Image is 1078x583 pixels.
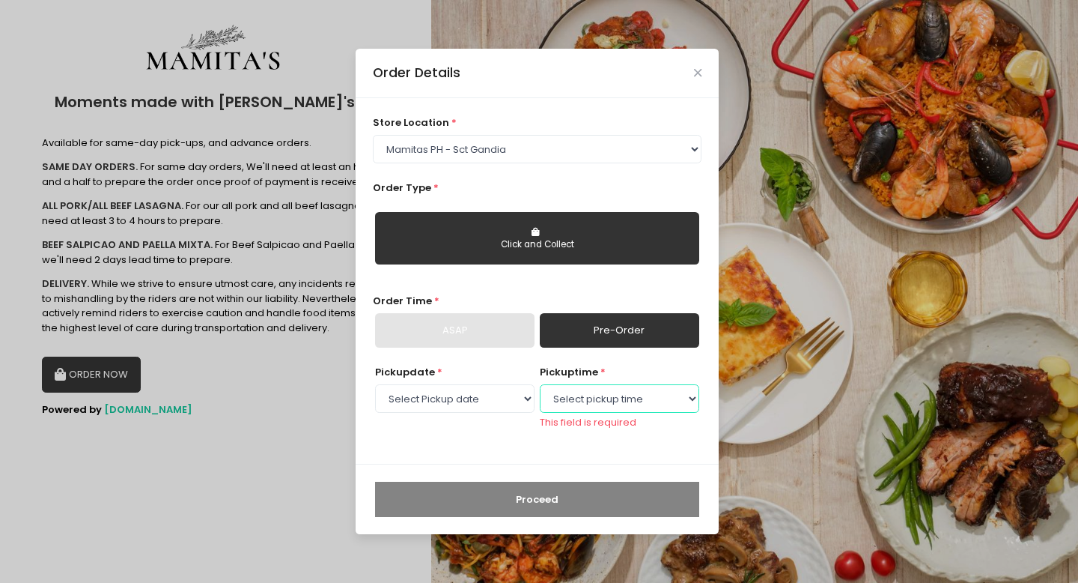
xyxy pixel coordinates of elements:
div: This field is required [540,415,699,430]
div: Order Details [373,63,460,82]
div: Click and Collect [386,238,689,252]
button: Close [694,69,701,76]
span: Pickup date [375,365,435,379]
span: store location [373,115,449,130]
button: Proceed [375,482,699,518]
button: Click and Collect [375,212,699,265]
span: pickup time [540,365,598,379]
span: Order Type [373,181,431,195]
a: Pre-Order [540,313,699,348]
span: Order Time [373,294,432,308]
